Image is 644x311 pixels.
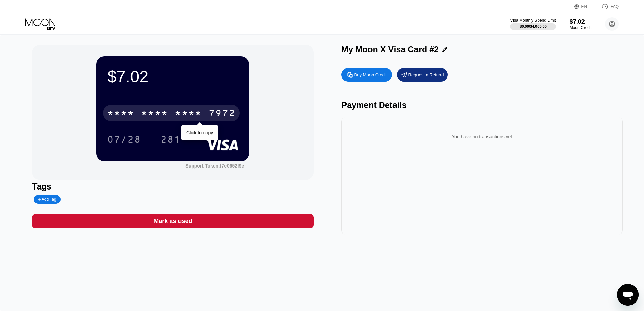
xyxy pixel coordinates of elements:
div: $7.02 [107,67,238,86]
div: Mark as used [153,217,192,225]
div: $7.02 [570,18,592,25]
div: Moon Credit [570,25,592,30]
div: 07/28 [107,135,141,146]
div: FAQ [595,3,619,10]
div: Payment Details [341,100,623,110]
div: 281 [161,135,181,146]
div: FAQ [611,4,619,9]
div: Visa Monthly Spend Limit$0.00/$4,000.00 [510,18,556,30]
div: Support Token:f7e0652f9e [185,163,244,169]
div: Visa Monthly Spend Limit [510,18,556,23]
div: Request a Refund [408,72,444,78]
div: Click to copy [186,130,213,135]
div: Support Token: f7e0652f9e [185,163,244,169]
div: 07/28 [102,131,146,148]
div: EN [581,4,587,9]
div: EN [574,3,595,10]
iframe: Кнопка запуска окна обмена сообщениями [617,284,639,306]
div: Tags [32,182,313,192]
div: Buy Moon Credit [354,72,387,78]
div: 281 [156,131,186,148]
div: My Moon X Visa Card #2 [341,45,439,54]
div: Add Tag [34,195,60,204]
div: Mark as used [32,214,313,228]
div: $0.00 / $4,000.00 [520,24,547,28]
div: 7972 [209,109,236,119]
div: Buy Moon Credit [341,68,392,82]
div: Request a Refund [397,68,448,82]
div: You have no transactions yet [347,127,617,146]
div: $7.02Moon Credit [570,18,592,30]
div: Add Tag [38,197,56,202]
